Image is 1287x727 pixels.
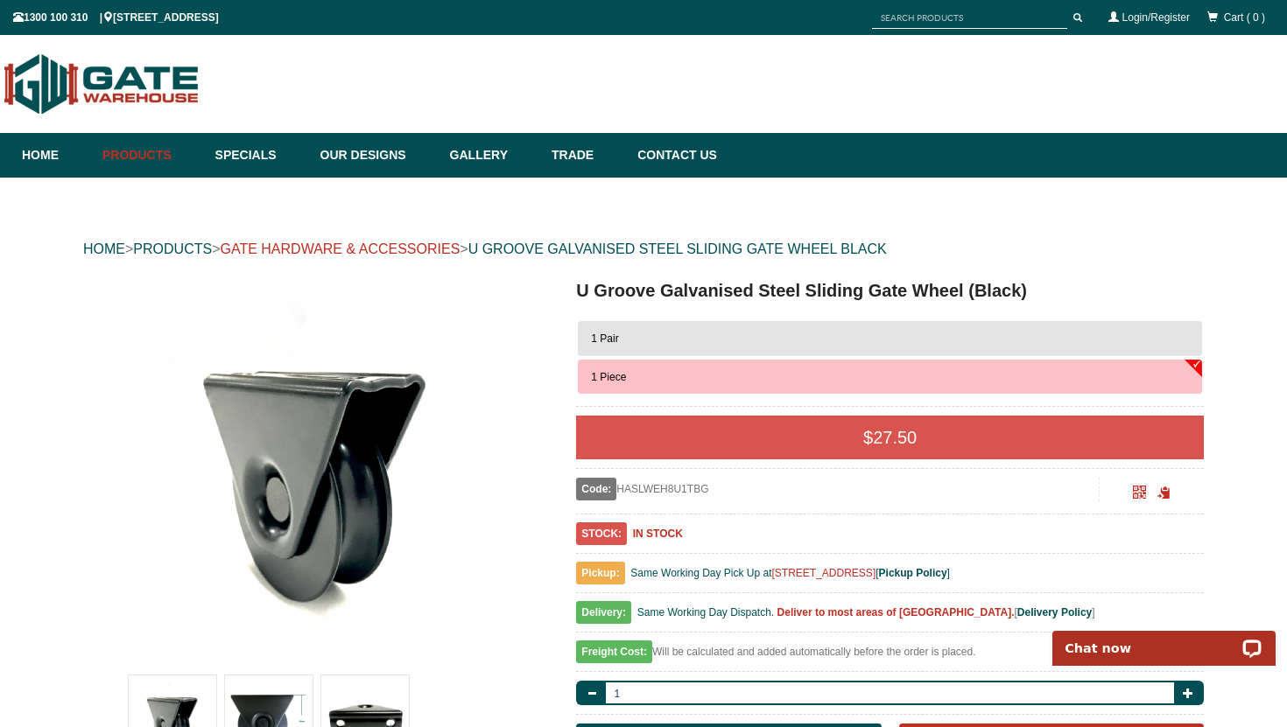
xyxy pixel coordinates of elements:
a: Pickup Policy [879,567,947,579]
button: 1 Pair [578,321,1202,356]
a: Products [94,133,207,178]
span: 27.50 [873,428,917,447]
a: PRODUCTS [133,241,212,256]
a: Contact Us [629,133,717,178]
span: Freight Cost: [576,640,652,663]
a: Login/Register [1122,11,1190,24]
span: Same Working Day Pick Up at [ ] [630,567,950,579]
span: Click to copy the URL [1157,486,1171,500]
a: Home [22,133,94,178]
iframe: LiveChat chat widget [1041,611,1287,666]
h1: U Groove Galvanised Steel Sliding Gate Wheel (Black) [576,277,1204,304]
span: 1300 100 310 | [STREET_ADDRESS] [13,11,219,24]
a: Gallery [441,133,543,178]
span: Delivery: [576,601,631,624]
span: Code: [576,478,616,500]
b: Deliver to most areas of [GEOGRAPHIC_DATA]. [777,606,1015,619]
span: Cart ( 0 ) [1224,11,1265,24]
span: Pickup: [576,562,624,584]
div: [ ] [576,602,1204,633]
b: IN STOCK [633,528,683,540]
a: GATE HARDWARE & ACCESSORIES [220,241,460,256]
div: Will be calculated and added automatically before the order is placed. [576,641,1204,672]
div: HASLWEH8U1TBG [576,478,1099,500]
div: $ [576,416,1204,459]
a: [STREET_ADDRESS] [772,567,876,579]
a: U GROOVE GALVANISED STEEL SLIDING GATE WHEEL BLACK [468,241,887,256]
img: U Groove Galvanised Steel Sliding Gate Wheel (Black) - 1 Piece - Gate Warehouse [124,277,510,662]
button: 1 Piece [578,360,1202,395]
a: Our Designs [312,133,441,178]
span: 1 Piece [591,371,626,383]
input: SEARCH PRODUCTS [872,7,1067,29]
a: HOME [83,241,125,256]
span: STOCK: [576,522,627,545]
a: Trade [543,133,629,178]
div: > > > [83,221,1204,277]
a: Specials [207,133,312,178]
a: Click to enlarge and scan to share. [1133,488,1146,500]
a: U Groove Galvanised Steel Sliding Gate Wheel (Black) - 1 Piece - Gate Warehouse [85,277,548,662]
span: Same Working Day Dispatch. [637,606,775,619]
a: Delivery Policy [1017,606,1092,619]
span: 1 Pair [591,332,618,345]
